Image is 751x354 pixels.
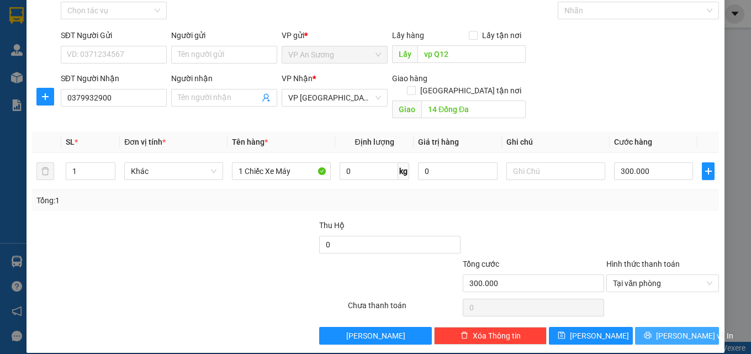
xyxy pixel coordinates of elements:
span: 0969718517 [62,32,123,44]
label: Hình thức thanh toán [606,260,680,268]
span: Lấy tận nơi [478,29,526,41]
span: Định lượng [355,138,394,146]
span: VP 330 [PERSON_NAME] [62,6,141,30]
span: Tên hàng [232,138,268,146]
span: delete [461,331,468,340]
input: VD: Bàn, Ghế [232,162,331,180]
span: kg [398,162,409,180]
span: Giá trị hàng [418,138,459,146]
th: Ghi chú [502,131,610,153]
p: Nhận: [62,6,161,30]
span: plus [702,167,714,176]
span: Lấy hàng [392,31,424,40]
button: deleteXóa Thông tin [434,327,547,345]
p: Gửi: [4,18,61,43]
span: save [558,331,565,340]
span: [GEOGRAPHIC_DATA] [62,56,161,68]
span: Xóa Thông tin [473,330,521,342]
span: plus [37,92,54,101]
button: delete [36,162,54,180]
input: Ghi Chú [506,162,605,180]
div: Tổng: 1 [36,194,291,207]
div: VP gửi [282,29,388,41]
div: Chưa thanh toán [347,299,462,319]
button: printer[PERSON_NAME] và In [635,327,719,345]
button: plus [702,162,715,180]
span: [PERSON_NAME] [346,330,405,342]
span: CR: [3,73,19,85]
span: VP Nhận [282,74,313,83]
button: plus [36,88,54,105]
span: Giao: [62,46,161,68]
input: Dọc đường [421,101,526,118]
span: SL [66,138,75,146]
span: VP Đà Lạt [288,89,381,106]
span: printer [644,331,652,340]
span: [PERSON_NAME] và In [656,330,733,342]
span: Khác [131,163,216,179]
div: Người nhận [171,72,277,84]
span: Tổng cước [463,260,499,268]
span: Lấy: [4,45,56,56]
div: SĐT Người Nhận [61,72,167,84]
input: Dọc đường [417,45,526,63]
span: VP An Sương [4,18,51,43]
span: user-add [262,93,271,102]
span: Đơn vị tính [124,138,166,146]
span: [PERSON_NAME] [570,330,629,342]
button: [PERSON_NAME] [319,327,432,345]
span: Lấy [392,45,417,63]
span: 0 [22,73,28,85]
div: SĐT Người Gửi [61,29,167,41]
input: 0 [418,162,498,180]
span: CC: [28,73,44,85]
span: Giao hàng [392,74,427,83]
span: Cước hàng [614,138,652,146]
button: save[PERSON_NAME] [549,327,633,345]
span: VP Q12 [21,44,56,56]
span: [GEOGRAPHIC_DATA] tận nơi [416,84,526,97]
span: VP An Sương [288,46,381,63]
span: Giao [392,101,421,118]
span: Tại văn phòng [613,275,712,292]
div: Người gửi [171,29,277,41]
span: Thu Hộ [319,221,345,230]
span: 250.000 [47,73,86,85]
